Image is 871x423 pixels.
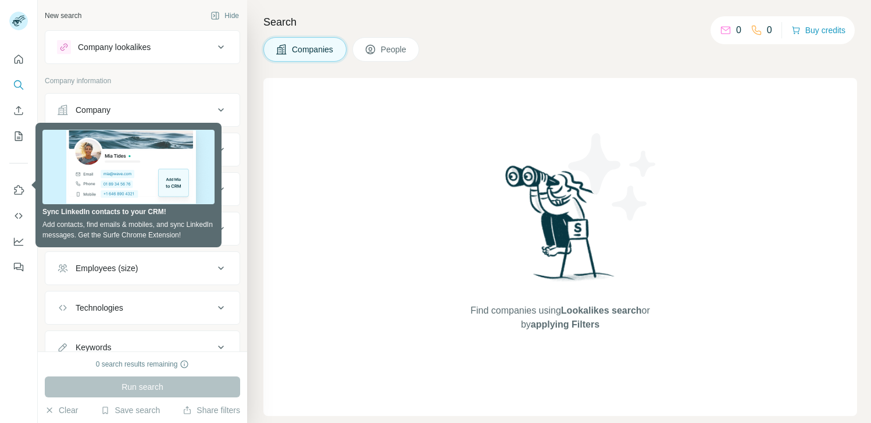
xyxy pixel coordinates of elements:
button: Enrich CSV [9,100,28,121]
span: applying Filters [531,319,599,329]
div: Company lookalikes [78,41,151,53]
button: HQ location [45,175,240,203]
div: 0 search results remaining [96,359,190,369]
button: Annual revenue ($) [45,215,240,243]
button: Company [45,96,240,124]
span: Companies [292,44,334,55]
p: 0 [767,23,772,37]
img: Surfe Illustration - Stars [561,125,665,229]
button: Hide [202,7,247,24]
button: Share filters [183,404,240,416]
button: Technologies [45,294,240,322]
img: Surfe Illustration - Woman searching with binoculars [500,162,621,292]
div: Industry [76,144,105,155]
button: Keywords [45,333,240,361]
span: People [381,44,408,55]
div: Company [76,104,110,116]
span: Find companies using or by [467,304,653,332]
p: 0 [736,23,741,37]
button: Industry [45,136,240,163]
button: Buy credits [791,22,845,38]
div: New search [45,10,81,21]
button: Use Surfe on LinkedIn [9,180,28,201]
button: Clear [45,404,78,416]
span: Lookalikes search [561,305,642,315]
button: Feedback [9,257,28,278]
div: Annual revenue ($) [76,223,145,234]
div: Keywords [76,342,111,353]
p: Company information [45,76,240,86]
div: Technologies [76,302,123,314]
button: Save search [101,404,160,416]
button: Employees (size) [45,254,240,282]
button: Company lookalikes [45,33,240,61]
button: Quick start [9,49,28,70]
button: My lists [9,126,28,147]
button: Use Surfe API [9,205,28,226]
button: Dashboard [9,231,28,252]
button: Search [9,74,28,95]
div: HQ location [76,183,118,195]
h4: Search [263,14,857,30]
div: Employees (size) [76,262,138,274]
